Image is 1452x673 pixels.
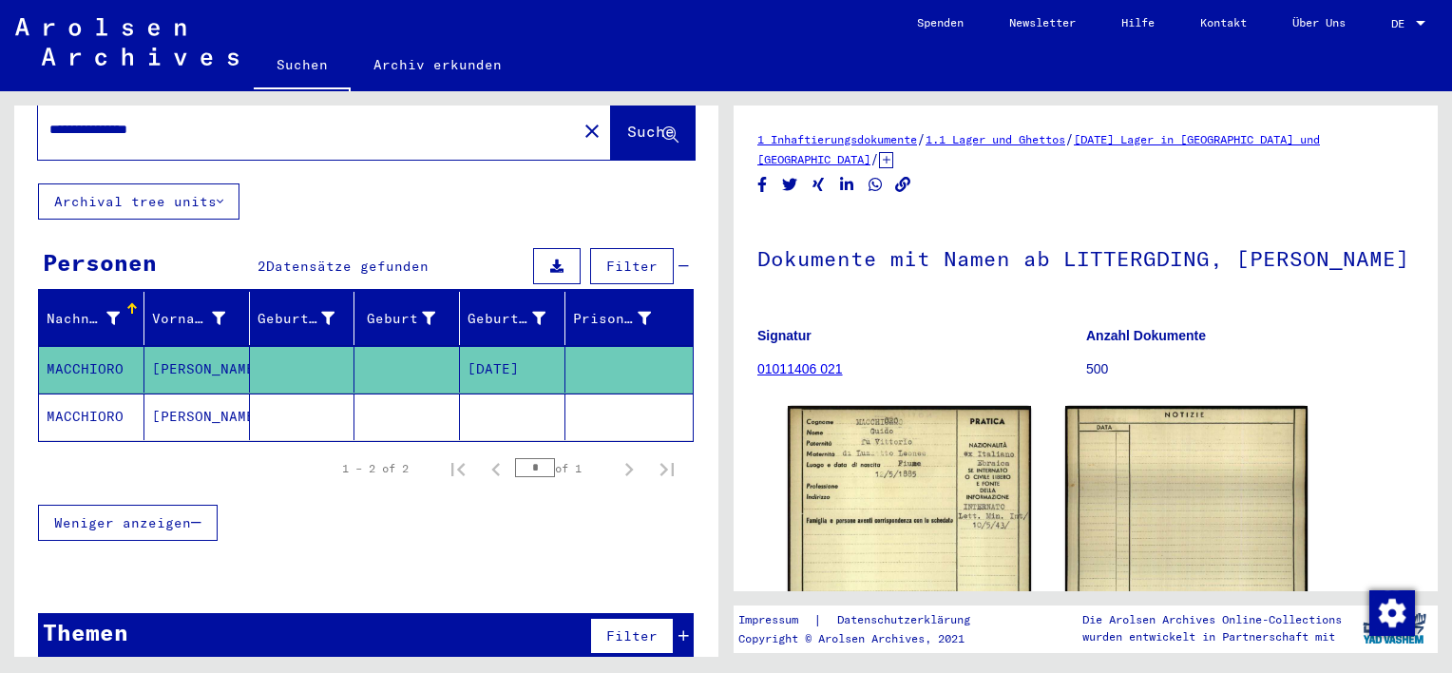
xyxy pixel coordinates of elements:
[362,303,459,334] div: Geburt‏
[439,450,477,488] button: First page
[1391,17,1412,30] span: DE
[610,450,648,488] button: Next page
[606,627,658,644] span: Filter
[39,346,144,393] mat-cell: MACCHIORO
[757,215,1414,298] h1: Dokumente mit Namen ab LITTERGDING, [PERSON_NAME]
[342,460,409,477] div: 1 – 2 of 2
[822,610,993,630] a: Datenschutzerklärung
[1086,328,1206,343] b: Anzahl Dokumente
[258,303,359,334] div: Geburtsname
[738,630,993,647] p: Copyright © Arolsen Archives, 2021
[1065,130,1074,147] span: /
[757,132,917,146] a: 1 Inhaftierungsdokumente
[254,42,351,91] a: Suchen
[47,309,120,329] div: Nachname
[1369,590,1415,636] img: Zustimmung ändern
[266,258,429,275] span: Datensätze gefunden
[477,450,515,488] button: Previous page
[809,173,829,197] button: Share on Xing
[1359,605,1430,652] img: yv_logo.png
[43,615,128,649] div: Themen
[351,42,525,87] a: Archiv erkunden
[590,618,674,654] button: Filter
[15,18,239,66] img: Arolsen_neg.svg
[917,130,926,147] span: /
[565,292,693,345] mat-header-cell: Prisoner #
[893,173,913,197] button: Copy link
[1086,359,1414,379] p: 500
[54,514,191,531] span: Weniger anzeigen
[627,122,675,141] span: Suche
[468,309,545,329] div: Geburtsdatum
[460,292,565,345] mat-header-cell: Geburtsdatum
[468,303,569,334] div: Geburtsdatum
[738,610,993,630] div: |
[611,101,695,160] button: Suche
[144,292,250,345] mat-header-cell: Vorname
[926,132,1065,146] a: 1.1 Lager und Ghettos
[753,173,773,197] button: Share on Facebook
[43,245,157,279] div: Personen
[354,292,460,345] mat-header-cell: Geburt‏
[870,150,879,167] span: /
[581,120,603,143] mat-icon: close
[573,111,611,149] button: Clear
[39,394,144,440] mat-cell: MACCHIORO
[573,309,651,329] div: Prisoner #
[757,361,843,376] a: 01011406 021
[258,258,266,275] span: 2
[460,346,565,393] mat-cell: [DATE]
[757,328,812,343] b: Signatur
[573,303,675,334] div: Prisoner #
[590,248,674,284] button: Filter
[39,292,144,345] mat-header-cell: Nachname
[648,450,686,488] button: Last page
[47,303,143,334] div: Nachname
[738,610,813,630] a: Impressum
[250,292,355,345] mat-header-cell: Geburtsname
[837,173,857,197] button: Share on LinkedIn
[38,183,239,220] button: Archival tree units
[606,258,658,275] span: Filter
[515,459,610,477] div: of 1
[144,346,250,393] mat-cell: [PERSON_NAME]
[866,173,886,197] button: Share on WhatsApp
[362,309,435,329] div: Geburt‏
[258,309,335,329] div: Geburtsname
[144,394,250,440] mat-cell: [PERSON_NAME]
[38,505,218,541] button: Weniger anzeigen
[152,309,225,329] div: Vorname
[1082,611,1342,628] p: Die Arolsen Archives Online-Collections
[780,173,800,197] button: Share on Twitter
[152,303,249,334] div: Vorname
[1082,628,1342,645] p: wurden entwickelt in Partnerschaft mit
